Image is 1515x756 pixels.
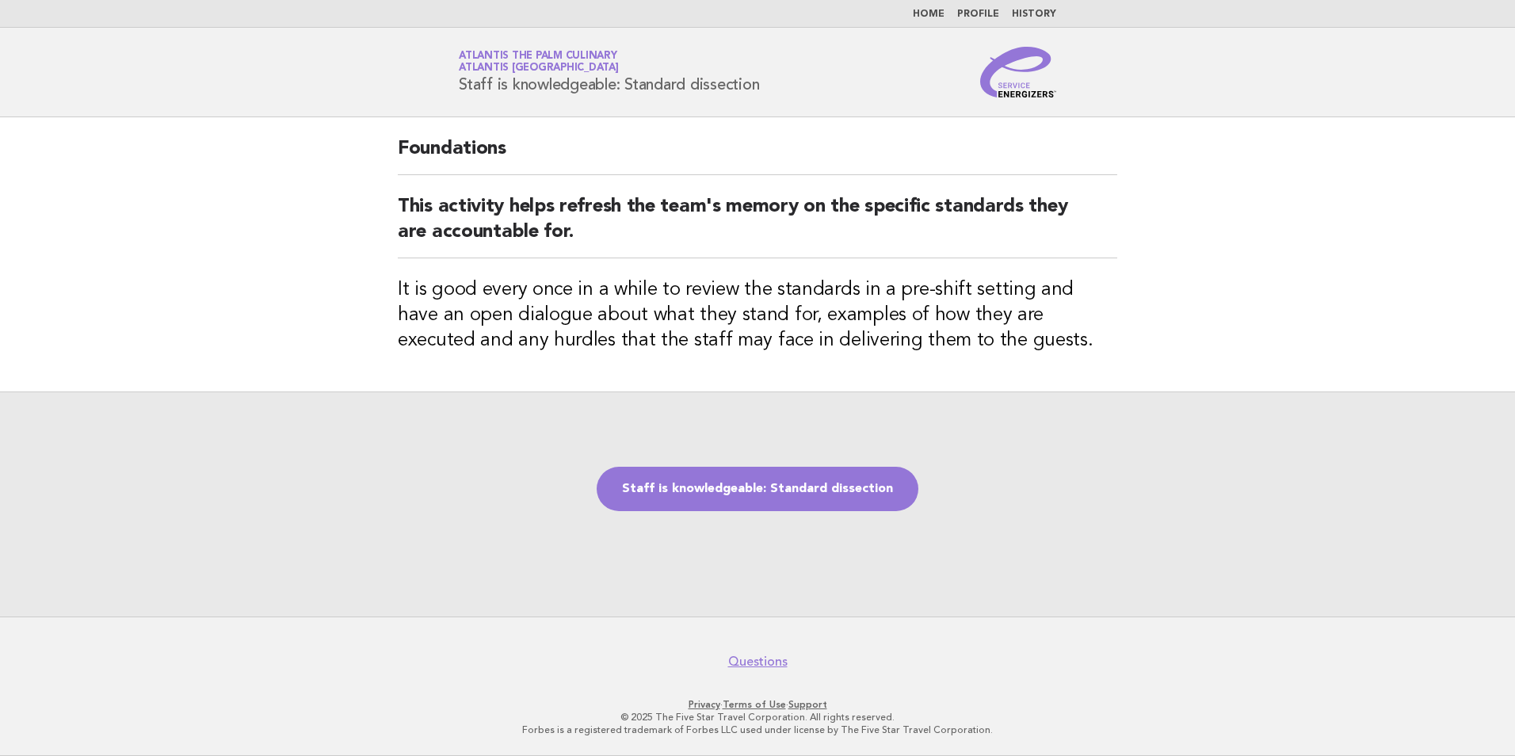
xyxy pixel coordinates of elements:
[459,52,759,93] h1: Staff is knowledgeable: Standard dissection
[273,698,1242,711] p: · ·
[728,654,788,670] a: Questions
[788,699,827,710] a: Support
[398,194,1117,258] h2: This activity helps refresh the team's memory on the specific standards they are accountable for.
[689,699,720,710] a: Privacy
[597,467,918,511] a: Staff is knowledgeable: Standard dissection
[913,10,944,19] a: Home
[723,699,786,710] a: Terms of Use
[398,136,1117,175] h2: Foundations
[398,277,1117,353] h3: It is good every once in a while to review the standards in a pre-shift setting and have an open ...
[459,51,619,73] a: Atlantis The Palm CulinaryAtlantis [GEOGRAPHIC_DATA]
[273,711,1242,724] p: © 2025 The Five Star Travel Corporation. All rights reserved.
[459,63,619,74] span: Atlantis [GEOGRAPHIC_DATA]
[1012,10,1056,19] a: History
[980,47,1056,97] img: Service Energizers
[957,10,999,19] a: Profile
[273,724,1242,736] p: Forbes is a registered trademark of Forbes LLC used under license by The Five Star Travel Corpora...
